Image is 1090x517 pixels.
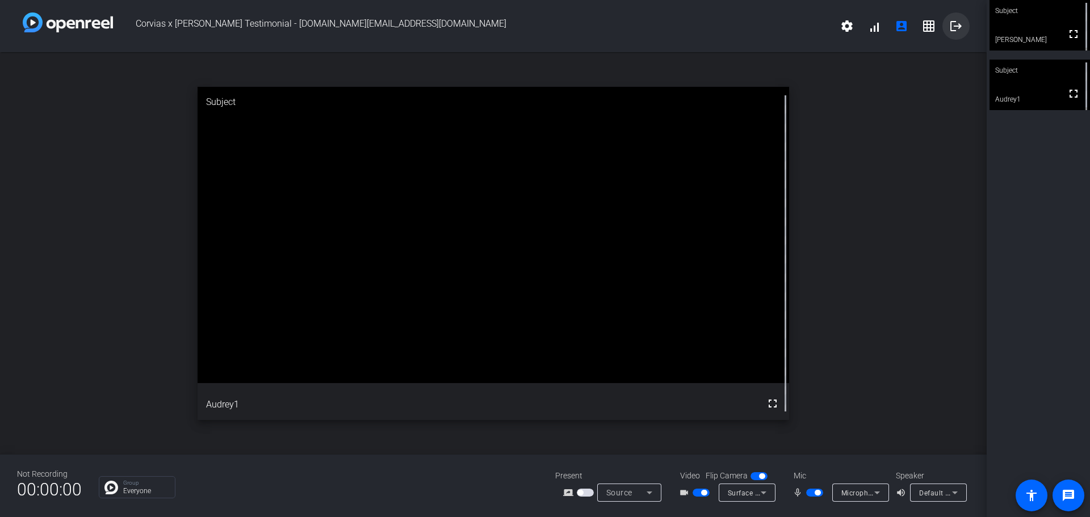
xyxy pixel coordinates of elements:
[17,476,82,503] span: 00:00:00
[793,486,806,499] mat-icon: mic_none
[990,60,1090,81] div: Subject
[198,87,790,117] div: Subject
[728,488,844,497] span: Surface Camera Front (045e:0990)
[563,486,577,499] mat-icon: screen_share_outline
[895,19,908,33] mat-icon: account_box
[555,470,669,482] div: Present
[922,19,936,33] mat-icon: grid_on
[841,488,1024,497] span: Microphone Array (Realtek High Definition Audio(SST))
[896,470,964,482] div: Speaker
[1062,489,1075,502] mat-icon: message
[113,12,833,40] span: Corvias x [PERSON_NAME] Testimonial - [DOMAIN_NAME][EMAIL_ADDRESS][DOMAIN_NAME]
[606,488,632,497] span: Source
[680,470,700,482] span: Video
[861,12,888,40] button: signal_cellular_alt
[949,19,963,33] mat-icon: logout
[123,487,169,494] p: Everyone
[1067,87,1080,100] mat-icon: fullscreen
[679,486,693,499] mat-icon: videocam_outline
[23,12,113,32] img: white-gradient.svg
[104,481,118,494] img: Chat Icon
[706,470,748,482] span: Flip Camera
[840,19,854,33] mat-icon: settings
[123,480,169,486] p: Group
[782,470,896,482] div: Mic
[766,397,779,410] mat-icon: fullscreen
[896,486,909,499] mat-icon: volume_up
[1025,489,1038,502] mat-icon: accessibility
[1067,27,1080,41] mat-icon: fullscreen
[17,468,82,480] div: Not Recording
